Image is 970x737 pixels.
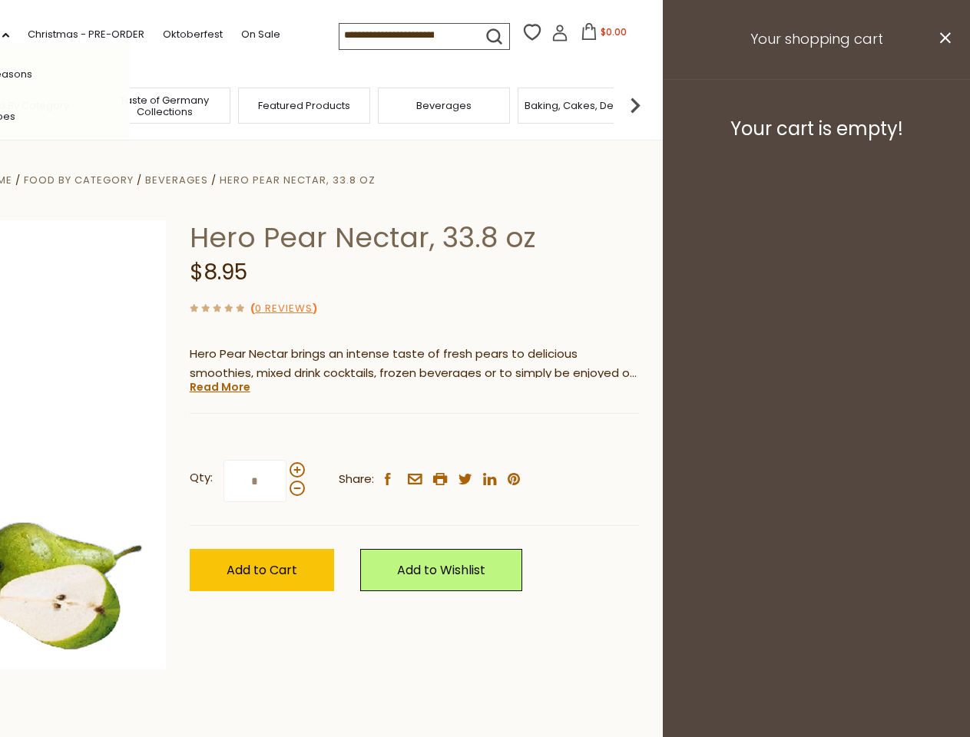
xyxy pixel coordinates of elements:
[620,90,651,121] img: next arrow
[190,345,639,383] p: Hero Pear Nectar brings an intense taste of fresh pears to delicious smoothies, mixed drink cockt...
[339,470,374,489] span: Share:
[190,220,639,255] h1: Hero Pear Nectar, 33.8 oz
[223,460,286,502] input: Qty:
[682,117,951,140] h3: Your cart is empty!
[525,100,644,111] a: Baking, Cakes, Desserts
[250,301,317,316] span: ( )
[241,26,280,43] a: On Sale
[24,173,134,187] a: Food By Category
[145,173,208,187] a: Beverages
[416,100,472,111] a: Beverages
[601,25,627,38] span: $0.00
[190,379,250,395] a: Read More
[103,94,226,117] a: Taste of Germany Collections
[190,549,334,591] button: Add to Cart
[258,100,350,111] a: Featured Products
[255,301,313,317] a: 0 Reviews
[227,561,297,579] span: Add to Cart
[220,173,376,187] a: Hero Pear Nectar, 33.8 oz
[360,549,522,591] a: Add to Wishlist
[190,257,247,287] span: $8.95
[28,26,144,43] a: Christmas - PRE-ORDER
[571,23,637,46] button: $0.00
[163,26,223,43] a: Oktoberfest
[190,468,213,487] strong: Qty:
